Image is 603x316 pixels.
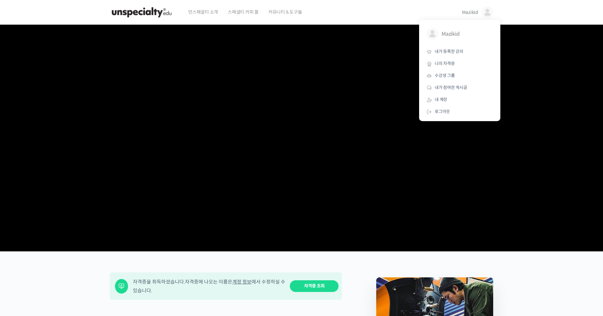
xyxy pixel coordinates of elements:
[422,106,498,118] a: 로그아웃
[290,280,339,292] a: 자격증 조회
[422,58,498,70] a: 나의 자격증
[422,94,498,106] a: 내 계정
[232,279,251,285] a: 계정 정보
[84,206,125,222] a: 설정
[435,49,463,54] span: 내가 등록한 강의
[422,46,498,58] a: 내가 등록한 강의
[43,206,84,222] a: 대화
[435,97,447,102] span: 내 계정
[100,216,108,221] span: 설정
[422,70,498,82] a: 수강생 그룹
[2,206,43,222] a: 홈
[435,73,455,78] span: 수강생 그룹
[435,61,455,66] span: 나의 자격증
[422,82,498,94] a: 내가 참여한 게시글
[59,216,67,221] span: 대화
[435,85,467,90] span: 내가 참여한 게시글
[133,277,286,295] div: 자격증을 취득하셨습니다. 자격증에 나오는 이름은 에서 수정하실 수 있습니다.
[435,109,450,114] span: 로그아웃
[422,23,498,46] a: Mazikid
[20,216,24,221] span: 홈
[462,9,478,15] span: Mazikid
[442,28,490,40] span: Mazikid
